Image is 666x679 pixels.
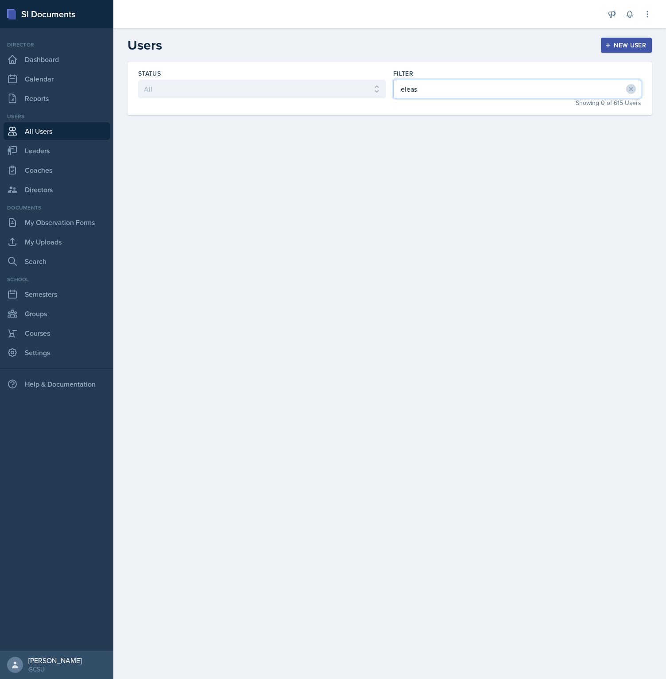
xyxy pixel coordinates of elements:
[4,89,110,107] a: Reports
[4,375,110,393] div: Help & Documentation
[4,344,110,361] a: Settings
[4,41,110,49] div: Director
[4,305,110,322] a: Groups
[393,98,641,108] div: Showing 0 of 615 Users
[393,80,641,98] input: Filter
[607,42,646,49] div: New User
[4,233,110,251] a: My Uploads
[4,324,110,342] a: Courses
[4,204,110,212] div: Documents
[4,142,110,159] a: Leaders
[4,181,110,198] a: Directors
[4,122,110,140] a: All Users
[4,113,110,120] div: Users
[4,161,110,179] a: Coaches
[128,37,162,53] h2: Users
[138,69,161,78] label: Status
[4,213,110,231] a: My Observation Forms
[4,275,110,283] div: School
[4,50,110,68] a: Dashboard
[4,285,110,303] a: Semesters
[601,38,652,53] button: New User
[4,70,110,88] a: Calendar
[28,665,82,674] div: GCSU
[28,656,82,665] div: [PERSON_NAME]
[393,69,413,78] label: Filter
[4,252,110,270] a: Search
